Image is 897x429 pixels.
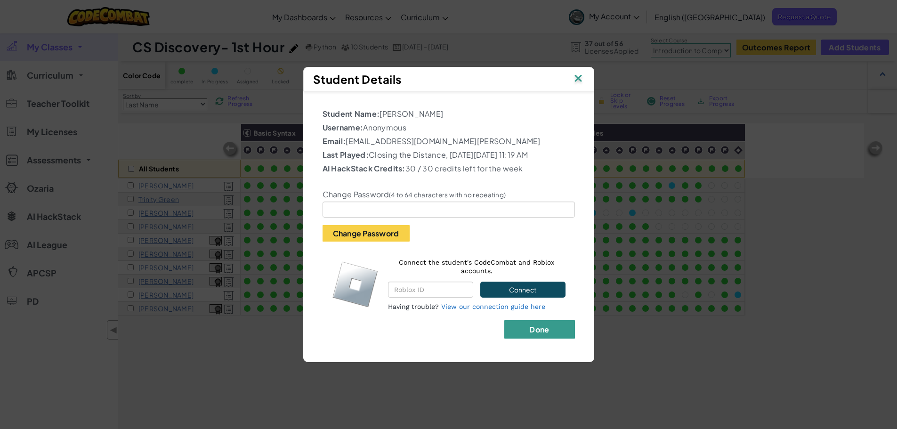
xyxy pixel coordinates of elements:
[388,282,473,298] input: Roblox ID
[480,282,565,298] button: Connect
[323,163,405,173] b: AI HackStack Credits:
[388,258,566,275] p: Connect the student's CodeCombat and Roblox accounts.
[323,225,410,242] button: Change Password
[323,163,575,174] p: 30 / 30 credits left for the week
[323,150,369,160] b: Last Played:
[529,324,549,334] b: Done
[441,303,545,310] a: View our connection guide here
[572,72,584,86] img: IconClose.svg
[313,72,402,86] span: Student Details
[323,149,575,161] p: Closing the Distance, [DATE][DATE] 11:19 AM
[323,122,575,133] p: Anonymous
[388,303,439,310] span: Having trouble?
[389,191,506,199] small: (4 to 64 characters with no repeating)
[323,136,575,147] p: [EMAIL_ADDRESS][DOMAIN_NAME][PERSON_NAME]
[323,109,380,119] b: Student Name:
[504,320,575,339] button: Done
[323,122,364,132] b: Username:
[323,108,575,120] p: [PERSON_NAME]
[323,136,346,146] b: Email:
[332,261,379,308] img: roblox-logo.svg
[323,190,506,199] label: Change Password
